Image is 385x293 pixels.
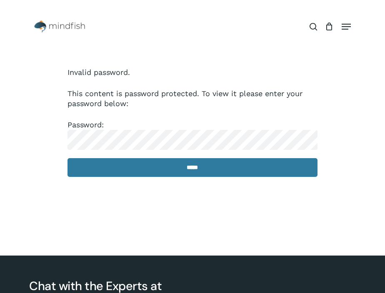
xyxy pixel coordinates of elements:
[67,130,317,150] input: Password:
[67,89,317,120] p: This content is password protected. To view it please enter your password below:
[23,16,362,37] header: Main Menu
[321,16,337,37] a: Cart
[67,67,317,89] p: Invalid password.
[67,120,317,144] label: Password:
[34,20,85,33] img: Mindfish Test Prep & Academics
[342,22,351,31] a: Navigation Menu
